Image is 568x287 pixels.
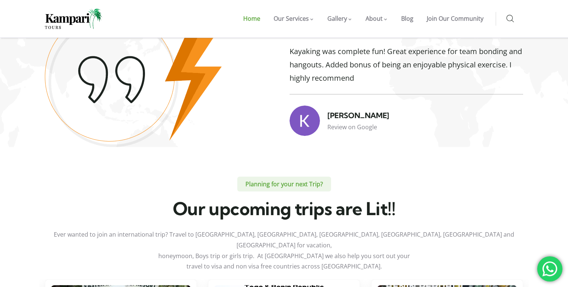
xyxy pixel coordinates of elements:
span: Our upcoming trips are Lit!! [173,198,395,220]
div: 2 / 3 [290,12,523,147]
span: Home [243,14,260,23]
span: Gallery [327,14,347,23]
div: Ever wanted to join an international trip? Travel to [GEOGRAPHIC_DATA], [GEOGRAPHIC_DATA], [GEOGR... [45,229,523,272]
div: 'Chat [537,256,562,281]
span: Blog [401,14,413,23]
img: Home [45,9,102,29]
div: Kayaking was complete fun! Great experience for team bonding and hangouts. Added bonus of being a... [290,45,523,94]
span: Planning for your next Trip? [237,177,331,191]
img: Kolade Adewumi [290,106,320,136]
span: Our Services [274,14,309,23]
h4: [PERSON_NAME] [327,111,389,120]
div: Review on Google [327,124,389,130]
span: About [366,14,383,23]
span: Join Our Community [427,14,483,23]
